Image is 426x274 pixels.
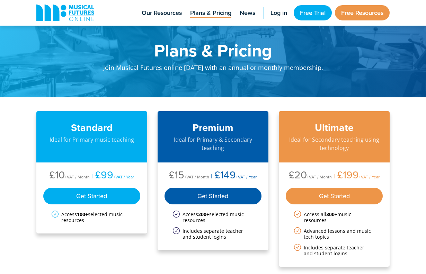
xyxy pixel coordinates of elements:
span: Our Resources [142,8,182,18]
span: +VAT / Year [113,174,134,180]
li: Access all music resources [294,211,374,223]
a: Free Trial [294,5,332,20]
strong: 100+ [77,211,88,218]
span: Log in [270,8,287,18]
span: News [240,8,255,18]
li: Includes separate teacher and student logins [173,228,253,240]
p: Ideal for Primary music teaching [43,135,140,144]
h3: Premium [165,122,261,134]
span: Plans & Pricing [190,8,231,18]
h1: Plans & Pricing [78,42,348,59]
li: Includes separate teacher and student logins [294,245,374,256]
strong: 300+ [326,211,337,218]
li: £149 [209,169,257,182]
li: £199 [332,169,380,182]
p: Join Musical Futures online [DATE] with an annual or monthly membership. [78,59,348,80]
span: +VAT / Year [359,174,380,180]
li: £10 [50,169,90,182]
div: Get Started [43,188,140,204]
h3: Ultimate [286,122,383,134]
p: Ideal for Secondary teaching using technology [286,135,383,152]
span: +VAT / Month [307,174,332,180]
div: Get Started [286,188,383,204]
span: +VAT / Year [236,174,257,180]
li: Advanced lessons and music tech topics [294,228,374,240]
li: £20 [289,169,332,182]
span: +VAT / Month [65,174,90,180]
li: Access selected music resources [173,211,253,223]
li: Access selected music resources [52,211,132,223]
li: £15 [169,169,209,182]
span: +VAT / Month [184,174,209,180]
a: Free Resources [335,5,390,20]
p: Ideal for Primary & Secondary teaching [165,135,261,152]
h3: Standard [43,122,140,134]
li: £99 [90,169,134,182]
strong: 200+ [198,211,209,218]
div: Get Started [165,188,261,204]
